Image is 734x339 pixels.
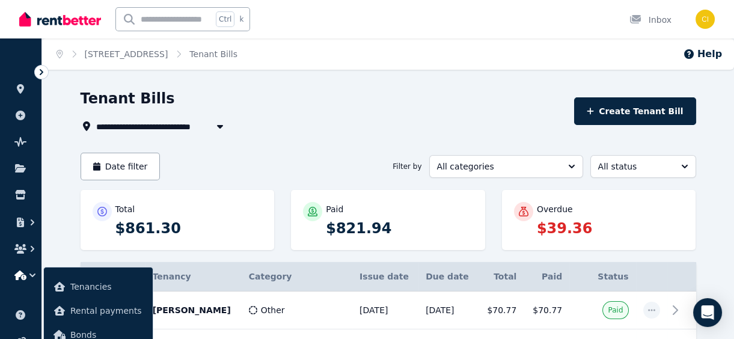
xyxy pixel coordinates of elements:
[326,219,473,238] p: $821.94
[608,305,623,315] span: Paid
[216,11,234,27] span: Ctrl
[115,203,135,215] p: Total
[326,203,343,215] p: Paid
[49,275,148,299] a: Tenancies
[81,153,161,180] button: Date filter
[683,47,722,61] button: Help
[19,10,101,28] img: RentBetter
[352,292,418,329] td: [DATE]
[696,10,715,29] img: Christopher Isaac
[437,160,558,173] span: All categories
[537,203,573,215] p: Overdue
[393,162,421,171] span: Filter by
[153,304,234,316] p: [PERSON_NAME]
[145,262,242,292] th: Tenancy
[478,292,524,329] td: $70.77
[574,97,696,125] button: Create Tenant Bill
[189,49,237,59] a: Tenant Bills
[49,299,148,323] a: Rental payments
[569,262,635,292] th: Status
[42,38,252,70] nav: Breadcrumb
[81,89,175,108] h1: Tenant Bills
[70,304,143,318] span: Rental payments
[242,262,352,292] th: Category
[429,155,583,178] button: All categories
[70,279,143,294] span: Tenancies
[524,262,569,292] th: Paid
[352,262,418,292] th: Issue date
[239,14,243,24] span: k
[418,292,478,329] td: [DATE]
[524,292,569,329] td: $70.77
[115,219,263,238] p: $861.30
[598,160,671,173] span: All status
[418,262,478,292] th: Due date
[537,219,684,238] p: $39.36
[590,155,696,178] button: All status
[693,298,722,327] div: Open Intercom Messenger
[85,49,168,59] a: [STREET_ADDRESS]
[629,14,671,26] div: Inbox
[478,262,524,292] th: Total
[261,304,285,316] span: Other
